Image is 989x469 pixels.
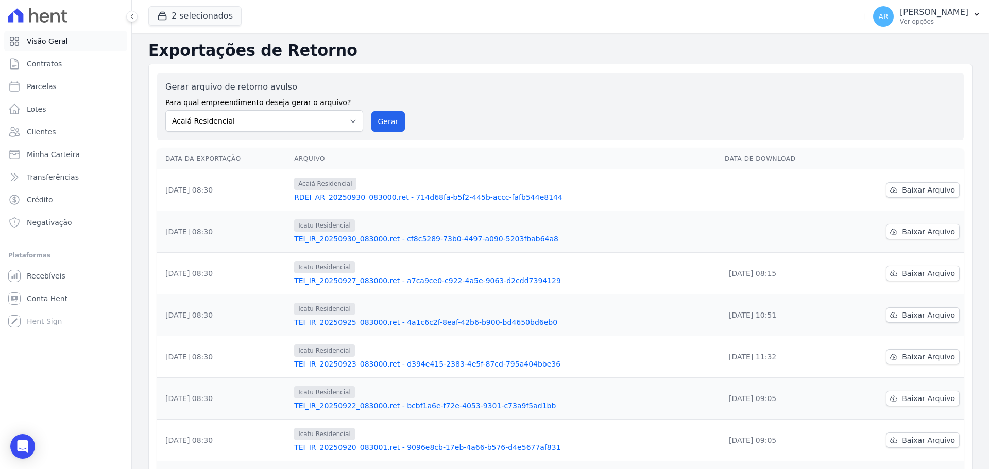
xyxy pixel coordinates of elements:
label: Para qual empreendimento deseja gerar o arquivo? [165,93,363,108]
p: Ver opções [900,18,968,26]
div: Open Intercom Messenger [10,434,35,459]
span: Baixar Arquivo [902,268,955,279]
a: Baixar Arquivo [886,391,960,406]
span: AR [878,13,888,20]
td: [DATE] 08:15 [721,253,840,294]
a: Baixar Arquivo [886,266,960,281]
span: Icatu Residencial [294,261,355,273]
button: Gerar [371,111,405,132]
a: Baixar Arquivo [886,182,960,198]
a: Baixar Arquivo [886,307,960,323]
td: [DATE] 08:30 [157,420,290,461]
a: Contratos [4,54,127,74]
span: Baixar Arquivo [902,435,955,445]
a: Negativação [4,212,127,233]
span: Lotes [27,104,46,114]
a: Conta Hent [4,288,127,309]
span: Icatu Residencial [294,303,355,315]
a: Baixar Arquivo [886,349,960,364]
span: Minha Carteira [27,149,80,160]
span: Transferências [27,172,79,182]
a: RDEI_AR_20250930_083000.ret - 714d68fa-b5f2-445b-accc-fafb544e8144 [294,192,717,202]
span: Negativação [27,217,72,228]
span: Baixar Arquivo [902,185,955,195]
span: Baixar Arquivo [902,393,955,404]
span: Icatu Residencial [294,428,355,440]
td: [DATE] 08:30 [157,378,290,420]
button: AR [PERSON_NAME] Ver opções [865,2,989,31]
span: Icatu Residencial [294,219,355,232]
a: Baixar Arquivo [886,432,960,448]
span: Parcelas [27,81,57,92]
h2: Exportações de Retorno [148,41,973,60]
td: [DATE] 09:05 [721,420,840,461]
a: Clientes [4,121,127,142]
span: Contratos [27,59,62,69]
th: Arquivo [290,148,721,169]
span: Crédito [27,195,53,205]
label: Gerar arquivo de retorno avulso [165,81,363,93]
th: Data da Exportação [157,148,290,169]
td: [DATE] 08:30 [157,336,290,378]
td: [DATE] 09:05 [721,378,840,420]
button: 2 selecionados [148,6,242,26]
td: [DATE] 08:30 [157,253,290,294]
span: Conta Hent [27,293,67,304]
a: TEI_IR_20250925_083000.ret - 4a1c6c2f-8eaf-42b6-b900-bd4650bd6eb0 [294,317,717,327]
span: Baixar Arquivo [902,227,955,237]
span: Clientes [27,127,56,137]
span: Baixar Arquivo [902,352,955,362]
td: [DATE] 10:51 [721,294,840,336]
a: Transferências [4,167,127,187]
a: TEI_IR_20250927_083000.ret - a7ca9ce0-c922-4a5e-9063-d2cdd7394129 [294,275,717,286]
a: Minha Carteira [4,144,127,165]
span: Visão Geral [27,36,68,46]
th: Data de Download [721,148,840,169]
a: TEI_IR_20250923_083000.ret - d394e415-2383-4e5f-87cd-795a404bbe36 [294,359,717,369]
td: [DATE] 08:30 [157,211,290,253]
td: [DATE] 08:30 [157,169,290,211]
span: Icatu Residencial [294,344,355,357]
span: Acaiá Residencial [294,178,356,190]
a: TEI_IR_20250930_083000.ret - cf8c5289-73b0-4497-a090-5203fbab64a8 [294,234,717,244]
a: Lotes [4,99,127,119]
span: Baixar Arquivo [902,310,955,320]
div: Plataformas [8,249,123,262]
a: Parcelas [4,76,127,97]
p: [PERSON_NAME] [900,7,968,18]
td: [DATE] 08:30 [157,294,290,336]
td: [DATE] 11:32 [721,336,840,378]
span: Icatu Residencial [294,386,355,398]
span: Recebíveis [27,271,65,281]
a: TEI_IR_20250920_083001.ret - 9096e8cb-17eb-4a66-b576-d4e5677af831 [294,442,717,453]
a: TEI_IR_20250922_083000.ret - bcbf1a6e-f72e-4053-9301-c73a9f5ad1bb [294,401,717,411]
a: Crédito [4,189,127,210]
a: Baixar Arquivo [886,224,960,239]
a: Visão Geral [4,31,127,51]
a: Recebíveis [4,266,127,286]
